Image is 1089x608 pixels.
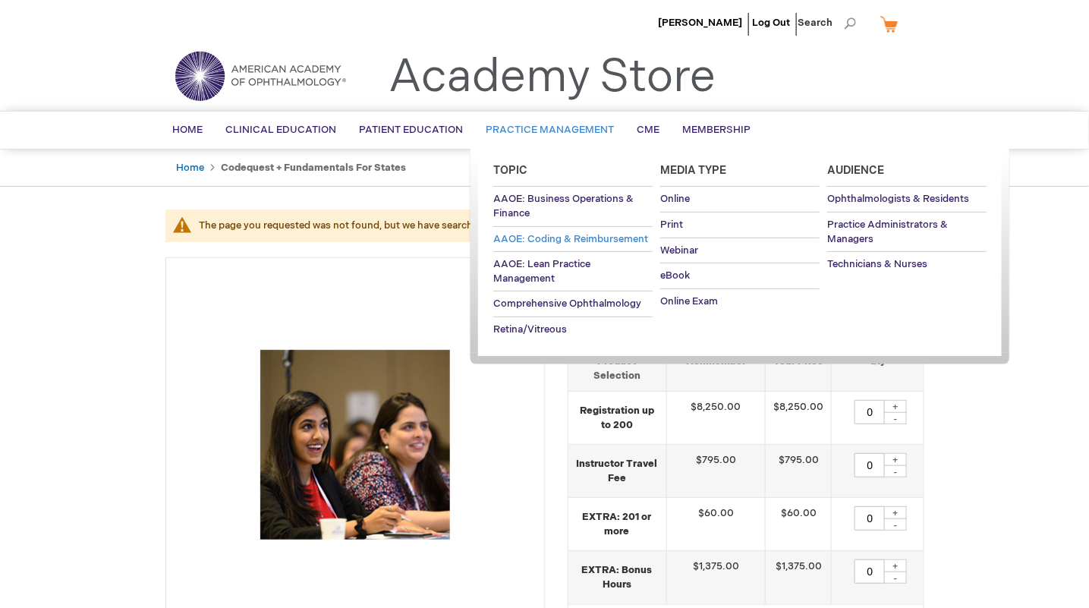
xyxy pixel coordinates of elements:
[576,404,659,432] strong: Registration up to 200
[660,193,690,205] span: Online
[493,298,641,310] span: Comprehensive Ophthalmology
[884,465,907,477] div: -
[827,164,884,177] span: Audience
[766,551,832,604] td: $1,375.00
[493,193,634,219] span: AAOE: Business Operations & Finance
[884,559,907,572] div: +
[884,572,907,584] div: -
[660,219,683,231] span: Print
[637,124,660,136] span: CME
[660,244,698,257] span: Webinar
[827,258,927,270] span: Technicians & Nurses
[766,392,832,445] td: $8,250.00
[766,498,832,551] td: $60.00
[667,345,766,391] th: Nonmember
[884,518,907,531] div: -
[855,453,885,477] input: Qty
[660,164,726,177] span: Media Type
[173,124,203,136] span: Home
[493,233,648,245] span: AAOE: Coding & Reimbursement
[832,345,924,391] th: Qty
[200,219,909,233] div: The page you requested was not found, but we have searched for relevant content.
[683,124,751,136] span: Membership
[222,162,407,174] strong: Codequest + Fundamentals for States
[667,445,766,498] td: $795.00
[827,193,969,205] span: Ophthalmologists & Residents
[177,162,205,174] a: Home
[493,164,527,177] span: Topic
[576,457,659,485] strong: Instructor Travel Fee
[568,345,667,391] th: Product Selection
[798,8,856,38] span: Search
[884,400,907,413] div: +
[226,124,337,136] span: Clinical Education
[855,506,885,531] input: Qty
[260,350,450,540] img: Codequest + Fundamentals for States
[660,295,718,307] span: Online Exam
[827,219,948,245] span: Practice Administrators & Managers
[766,345,832,391] th: Your Price
[493,258,590,285] span: AAOE: Lean Practice Management
[884,506,907,519] div: +
[884,412,907,424] div: -
[360,124,464,136] span: Patient Education
[667,392,766,445] td: $8,250.00
[855,400,885,424] input: Qty
[576,563,659,591] strong: EXTRA: Bonus Hours
[660,269,690,282] span: eBook
[389,50,716,105] a: Academy Store
[884,453,907,466] div: +
[667,498,766,551] td: $60.00
[766,445,832,498] td: $795.00
[659,17,743,29] a: [PERSON_NAME]
[855,559,885,584] input: Qty
[753,17,791,29] a: Log Out
[576,510,659,538] strong: EXTRA: 201 or more
[667,551,766,604] td: $1,375.00
[493,323,567,336] span: Retina/Vitreous
[486,124,615,136] span: Practice Management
